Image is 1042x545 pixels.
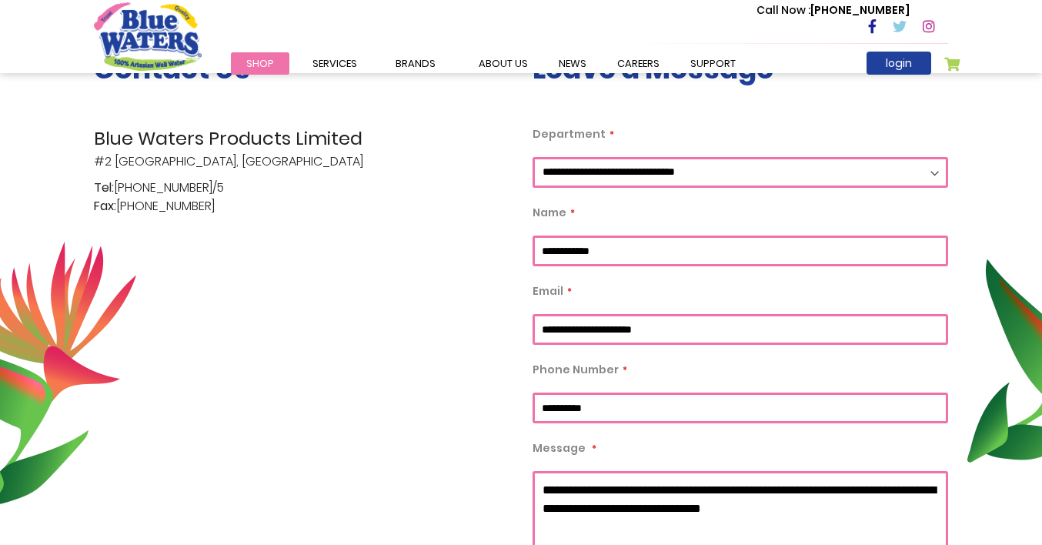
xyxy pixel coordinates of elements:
span: Message [533,440,586,456]
p: [PHONE_NUMBER]/5 [PHONE_NUMBER] [94,179,509,216]
a: support [675,52,751,75]
a: careers [602,52,675,75]
span: Shop [246,56,274,71]
span: Tel: [94,179,114,197]
a: about us [463,52,543,75]
h3: Leave a Message [533,52,948,85]
span: Email [533,283,563,299]
span: Name [533,205,566,220]
a: News [543,52,602,75]
span: Brands [396,56,436,71]
p: #2 [GEOGRAPHIC_DATA], [GEOGRAPHIC_DATA] [94,125,509,171]
span: Phone Number [533,362,619,377]
span: Department [533,126,606,142]
h3: Contact Us [94,52,509,85]
span: Fax: [94,197,116,216]
span: Call Now : [756,2,810,18]
p: [PHONE_NUMBER] [756,2,910,18]
span: Services [312,56,357,71]
span: Blue Waters Products Limited [94,125,509,152]
a: login [867,52,931,75]
a: store logo [94,2,202,70]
